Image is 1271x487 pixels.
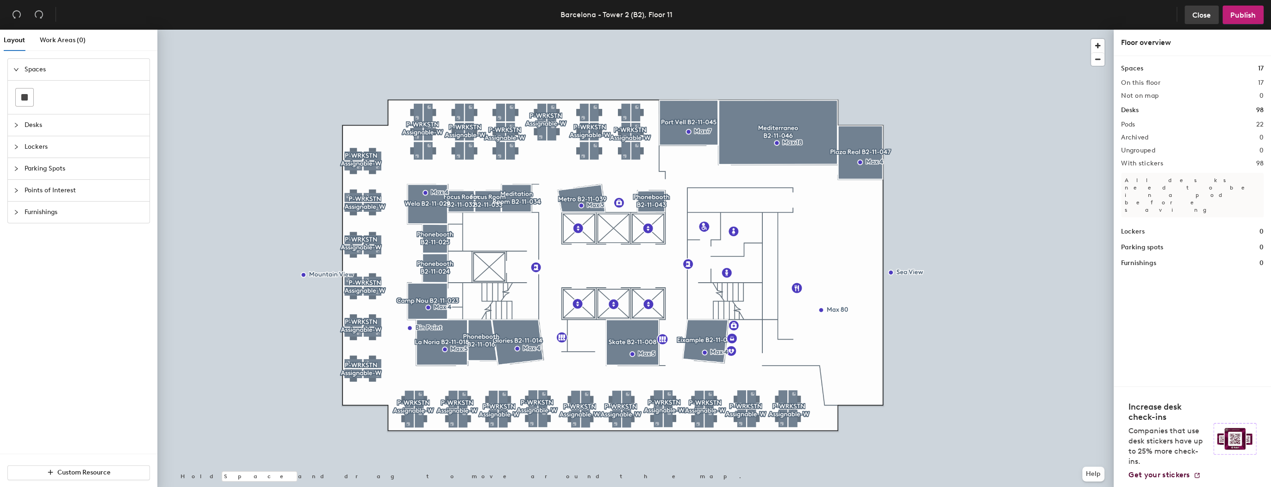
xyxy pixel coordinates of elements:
h2: With stickers [1121,160,1163,167]
h1: Desks [1121,105,1139,115]
span: Spaces [25,59,144,80]
h2: 0 [1259,134,1264,141]
img: Sticker logo [1214,423,1256,455]
h4: Increase desk check-ins [1128,402,1208,422]
button: Help [1082,467,1104,481]
p: All desks need to be in a pod before saving [1121,173,1264,217]
span: Points of Interest [25,180,144,201]
button: Undo (⌘ + Z) [7,6,26,24]
button: Close [1184,6,1219,24]
span: collapsed [13,122,19,128]
span: Layout [4,36,25,44]
span: expanded [13,67,19,72]
a: Get your stickers [1128,470,1201,480]
span: Desks [25,114,144,136]
h1: Lockers [1121,227,1145,237]
h2: Ungrouped [1121,147,1155,154]
span: Close [1192,11,1211,19]
p: Companies that use desk stickers have up to 25% more check-ins. [1128,426,1208,467]
button: Redo (⌘ + ⇧ + Z) [30,6,48,24]
span: Furnishings [25,202,144,223]
h2: 17 [1258,79,1264,87]
h1: 98 [1256,105,1264,115]
span: Lockers [25,136,144,158]
span: Custom Resource [57,468,111,476]
span: collapsed [13,144,19,150]
span: Get your stickers [1128,470,1190,479]
h1: Furnishings [1121,258,1156,268]
span: collapsed [13,209,19,215]
div: Floor overview [1121,37,1264,48]
h2: 22 [1256,121,1264,128]
span: collapsed [13,188,19,193]
h2: 0 [1259,147,1264,154]
span: Work Areas (0) [40,36,86,44]
span: Publish [1230,11,1256,19]
h2: Archived [1121,134,1148,141]
h2: 98 [1256,160,1264,167]
h1: 0 [1259,227,1264,237]
span: Parking Spots [25,158,144,179]
h1: 0 [1259,258,1264,268]
h1: Parking spots [1121,242,1163,253]
h1: 0 [1259,242,1264,253]
h2: Pods [1121,121,1135,128]
button: Publish [1222,6,1264,24]
h1: Spaces [1121,63,1143,74]
h2: 0 [1259,92,1264,100]
h1: 17 [1258,63,1264,74]
h2: On this floor [1121,79,1160,87]
div: Barcelona - Tower 2 (B2), Floor 11 [561,9,673,20]
h2: Not on map [1121,92,1159,100]
button: Custom Resource [7,465,150,480]
span: collapsed [13,166,19,171]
